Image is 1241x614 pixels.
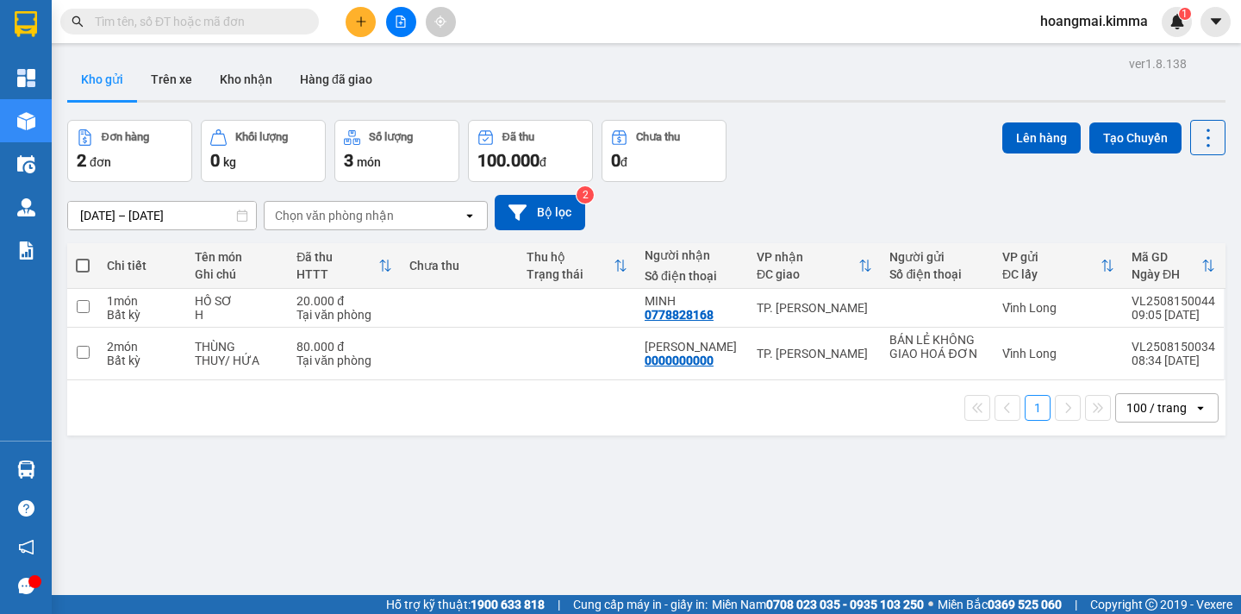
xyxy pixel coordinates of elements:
[18,578,34,594] span: message
[107,340,178,354] div: 2 món
[645,248,739,262] div: Người nhận
[107,354,178,367] div: Bất kỳ
[1132,267,1201,281] div: Ngày ĐH
[296,294,392,308] div: 20.000 đ
[1169,14,1185,29] img: icon-new-feature
[1132,294,1215,308] div: VL2508150044
[1002,250,1101,264] div: VP gửi
[928,601,933,608] span: ⚪️
[1002,122,1081,153] button: Lên hàng
[369,131,413,143] div: Số lượng
[1126,399,1187,417] div: 100 / trang
[1002,267,1101,281] div: ĐC lấy
[210,150,220,171] span: 0
[15,11,37,37] img: logo-vxr
[137,59,206,100] button: Trên xe
[573,595,708,614] span: Cung cấp máy in - giấy in:
[527,267,614,281] div: Trạng thái
[107,259,178,273] div: Chi tiết
[1132,250,1201,264] div: Mã GD
[195,294,280,308] div: HỒ SƠ
[495,195,585,230] button: Bộ lọc
[296,250,378,264] div: Đã thu
[645,269,739,283] div: Số điện thoại
[1132,308,1215,322] div: 09:05 [DATE]
[296,340,392,354] div: 80.000 đ
[636,131,680,143] div: Chưa thu
[1002,301,1114,315] div: Vĩnh Long
[286,59,386,100] button: Hàng đã giao
[757,267,859,281] div: ĐC giao
[107,308,178,322] div: Bất kỳ
[994,243,1123,289] th: Toggle SortBy
[988,598,1062,611] strong: 0369 525 060
[471,598,545,611] strong: 1900 633 818
[102,131,149,143] div: Đơn hàng
[223,155,236,169] span: kg
[463,209,477,222] svg: open
[201,120,326,182] button: Khối lượng0kg
[620,155,627,169] span: đ
[1025,395,1051,421] button: 1
[17,112,35,130] img: warehouse-icon
[1129,54,1187,73] div: ver 1.8.138
[67,59,137,100] button: Kho gửi
[434,16,446,28] span: aim
[1123,243,1224,289] th: Toggle SortBy
[296,354,392,367] div: Tại văn phòng
[766,598,924,611] strong: 0708 023 035 - 0935 103 250
[17,198,35,216] img: warehouse-icon
[195,308,280,322] div: H
[386,595,545,614] span: Hỗ trợ kỹ thuật:
[889,333,985,360] div: BÁN LẺ KHÔNG GIAO HOÁ ĐƠN
[107,294,178,308] div: 1 món
[346,7,376,37] button: plus
[17,241,35,260] img: solution-icon
[645,340,739,354] div: THIỆU HÙNG
[748,243,882,289] th: Toggle SortBy
[355,16,367,28] span: plus
[502,131,534,143] div: Đã thu
[1002,347,1114,360] div: Vĩnh Long
[645,308,714,322] div: 0778828168
[889,250,985,264] div: Người gửi
[195,354,280,367] div: THUY/ HỨA
[1179,8,1191,20] sup: 1
[1132,340,1215,354] div: VL2508150034
[558,595,560,614] span: |
[357,155,381,169] span: món
[17,155,35,173] img: warehouse-icon
[426,7,456,37] button: aim
[1089,122,1182,153] button: Tạo Chuyến
[1200,7,1231,37] button: caret-down
[67,120,192,182] button: Đơn hàng2đơn
[288,243,401,289] th: Toggle SortBy
[68,202,256,229] input: Select a date range.
[17,460,35,479] img: warehouse-icon
[344,150,353,171] span: 3
[938,595,1062,614] span: Miền Bắc
[889,267,985,281] div: Số điện thoại
[712,595,924,614] span: Miền Nam
[539,155,546,169] span: đ
[275,207,394,224] div: Chọn văn phòng nhận
[72,16,84,28] span: search
[334,120,459,182] button: Số lượng3món
[195,340,280,354] div: THÙNG
[95,12,298,31] input: Tìm tên, số ĐT hoặc mã đơn
[577,186,594,204] sup: 2
[395,16,407,28] span: file-add
[296,308,392,322] div: Tại văn phòng
[90,155,111,169] span: đơn
[645,354,714,367] div: 0000000000
[757,250,859,264] div: VP nhận
[1194,401,1207,415] svg: open
[1075,595,1077,614] span: |
[645,294,739,308] div: MINH
[477,150,539,171] span: 100.000
[409,259,510,273] div: Chưa thu
[527,250,614,264] div: Thu hộ
[386,7,416,37] button: file-add
[518,243,636,289] th: Toggle SortBy
[17,69,35,87] img: dashboard-icon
